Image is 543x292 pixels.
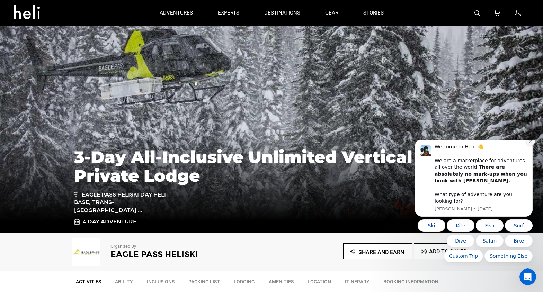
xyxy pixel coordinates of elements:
button: Quick reply: Safari [71,95,99,107]
button: Quick reply: Dive [42,95,70,107]
button: Quick reply: Something Else [80,110,128,122]
span: 4 Day Adventure [83,218,136,226]
h2: Eagle Pass Heliski [110,250,252,259]
a: Location [301,275,338,292]
a: Inclusions [140,275,181,292]
img: bce35a57f002339d0472b514330e267c.png [69,238,104,266]
p: experts [218,9,239,17]
button: Quick reply: Ski [13,80,41,92]
button: Quick reply: Bike [100,95,128,107]
a: Amenities [262,275,301,292]
img: Profile image for Carl [16,6,27,17]
a: Itinerary [338,275,376,292]
div: Quick reply options [10,80,128,122]
iframe: Intercom notifications message [404,140,543,266]
a: Packing List [181,275,227,292]
span: Share and Earn [358,249,404,255]
a: BOOKING INFORMATION [376,275,445,292]
div: Message content [30,4,123,65]
iframe: Intercom live chat [519,268,536,285]
p: Message from Carl, sent 4w ago [30,66,123,72]
button: Quick reply: Custom Trip [39,110,79,122]
img: search-bar-icon.svg [474,10,480,16]
button: Quick reply: Kite [42,80,70,92]
b: There are absolutely no mark-ups when you book with [PERSON_NAME]. [30,25,123,44]
button: Quick reply: Surf [100,80,128,92]
a: Lodging [227,275,262,292]
div: Welcome to Heli! 👋 We are a marketplace for adventures all over the world. What type of adventure... [30,4,123,65]
h1: 3-Day All-Inclusive Unlimited Vertical Private Lodge [74,148,469,185]
span: Eagle Pass Heliski Day Heli Base, Trans-[GEOGRAPHIC_DATA] ... [74,190,173,215]
p: Organized By [110,243,252,250]
button: Quick reply: Fish [71,80,99,92]
a: Ability [108,275,140,292]
p: adventures [160,9,193,17]
p: destinations [264,9,300,17]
